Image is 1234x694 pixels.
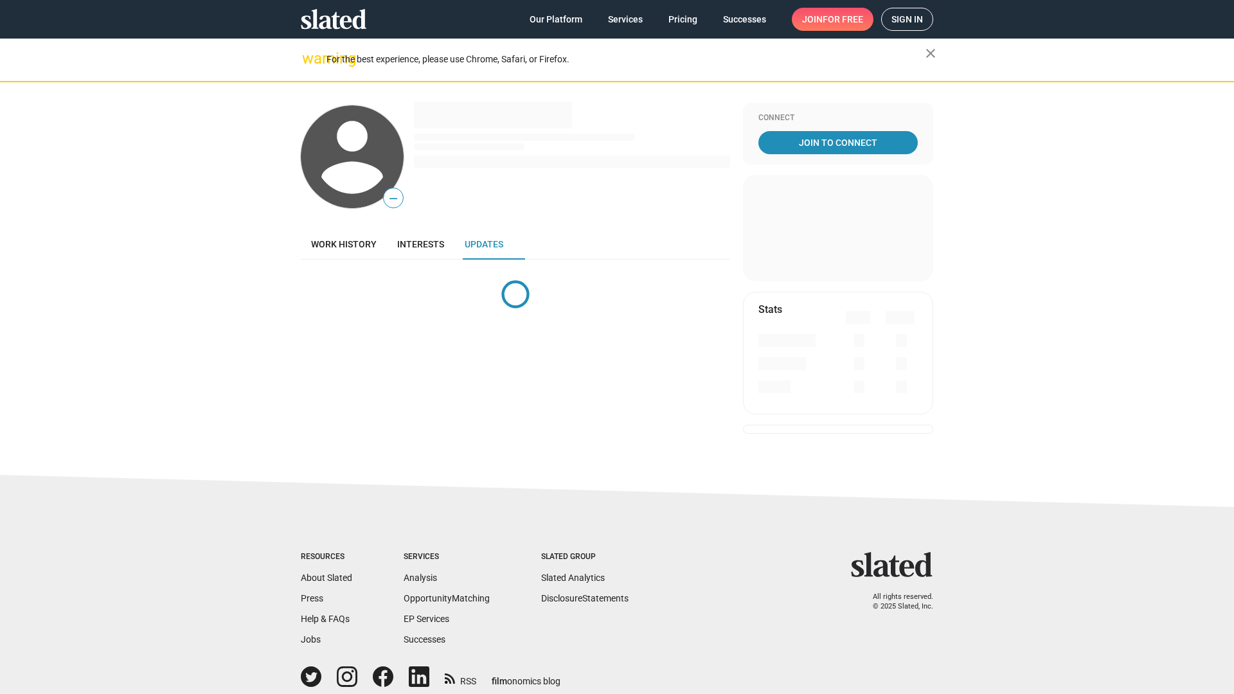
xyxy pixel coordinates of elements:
a: Our Platform [519,8,593,31]
span: Updates [465,239,503,249]
span: Pricing [668,8,697,31]
p: All rights reserved. © 2025 Slated, Inc. [859,592,933,611]
a: Press [301,593,323,603]
a: Interests [387,229,454,260]
a: Joinfor free [792,8,873,31]
mat-icon: close [923,46,938,61]
span: Join [802,8,863,31]
span: Our Platform [530,8,582,31]
span: — [384,190,403,207]
div: For the best experience, please use Chrome, Safari, or Firefox. [326,51,925,68]
div: Resources [301,552,352,562]
a: DisclosureStatements [541,593,629,603]
span: Work history [311,239,377,249]
a: Work history [301,229,387,260]
span: Services [608,8,643,31]
a: Help & FAQs [301,614,350,624]
a: RSS [445,668,476,688]
div: Slated Group [541,552,629,562]
span: Successes [723,8,766,31]
a: OpportunityMatching [404,593,490,603]
a: Slated Analytics [541,573,605,583]
div: Connect [758,113,918,123]
a: EP Services [404,614,449,624]
a: Pricing [658,8,708,31]
a: About Slated [301,573,352,583]
div: Services [404,552,490,562]
a: filmonomics blog [492,665,560,688]
span: Sign in [891,8,923,30]
a: Updates [454,229,514,260]
span: for free [823,8,863,31]
mat-card-title: Stats [758,303,782,316]
a: Services [598,8,653,31]
a: Join To Connect [758,131,918,154]
a: Successes [713,8,776,31]
mat-icon: warning [302,51,317,66]
span: film [492,676,507,686]
a: Sign in [881,8,933,31]
a: Successes [404,634,445,645]
a: Jobs [301,634,321,645]
span: Interests [397,239,444,249]
a: Analysis [404,573,437,583]
span: Join To Connect [761,131,915,154]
